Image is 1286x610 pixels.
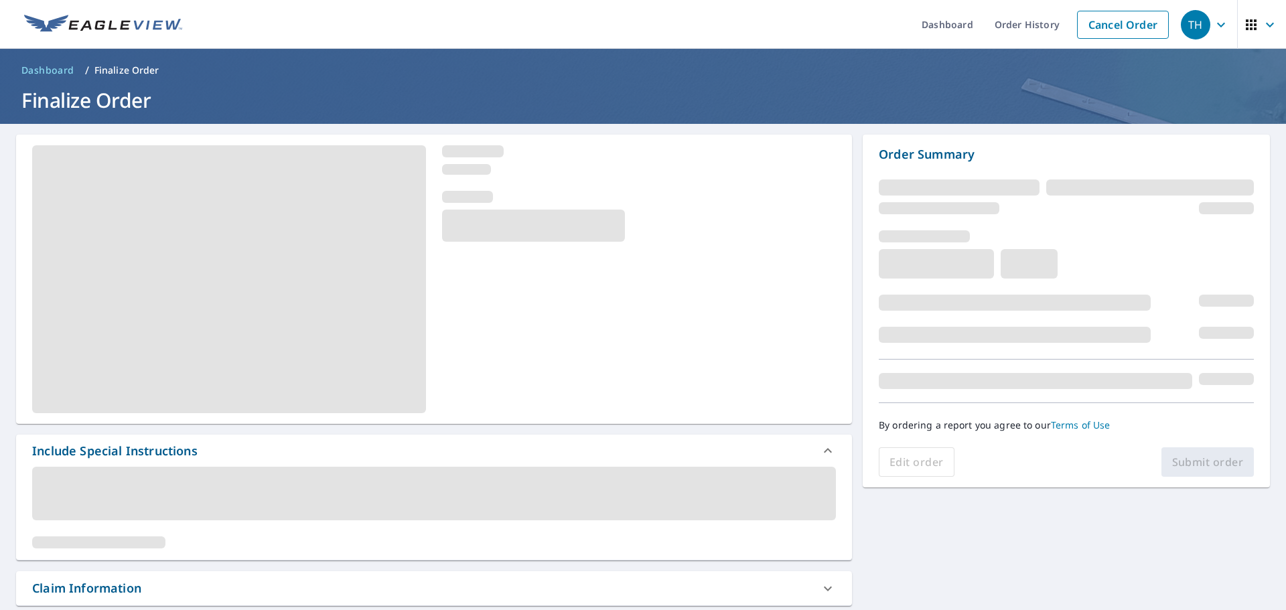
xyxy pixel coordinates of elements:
[24,15,182,35] img: EV Logo
[16,571,852,605] div: Claim Information
[94,64,159,77] p: Finalize Order
[879,145,1254,163] p: Order Summary
[32,442,198,460] div: Include Special Instructions
[16,435,852,467] div: Include Special Instructions
[16,60,80,81] a: Dashboard
[16,86,1270,114] h1: Finalize Order
[21,64,74,77] span: Dashboard
[1181,10,1210,40] div: TH
[32,579,141,597] div: Claim Information
[85,62,89,78] li: /
[1077,11,1169,39] a: Cancel Order
[1051,418,1111,431] a: Terms of Use
[16,60,1270,81] nav: breadcrumb
[879,419,1254,431] p: By ordering a report you agree to our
